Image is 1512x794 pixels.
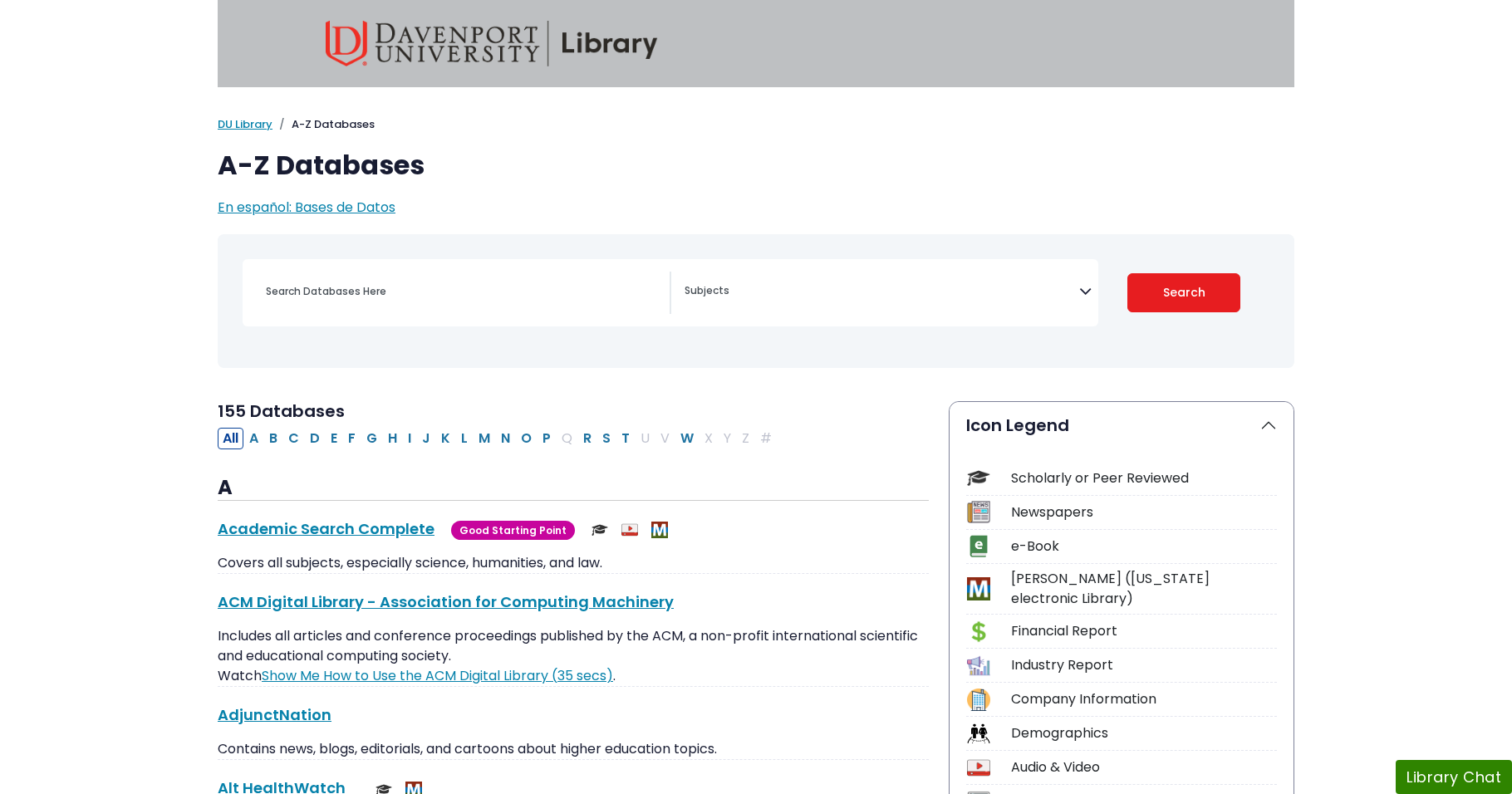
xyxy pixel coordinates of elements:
[218,149,1294,181] h1: A-Z Databases
[621,522,638,538] img: Audio & Video
[218,428,778,447] div: Alpha-list to filter by first letter of database name
[1127,273,1241,312] button: Submit for Search Results
[218,116,1294,133] nav: breadcrumb
[262,666,613,685] a: Link opens in new window
[516,428,537,449] button: Filter Results O
[218,518,434,539] a: Academic Search Complete
[1011,468,1277,488] div: Scholarly or Peer Reviewed
[264,428,282,449] button: Filter Results B
[1011,757,1277,777] div: Audio & Video
[1011,569,1277,609] div: [PERSON_NAME] ([US_STATE] electronic Library)
[403,428,416,449] button: Filter Results I
[967,723,989,745] img: Icon Demographics
[256,279,670,303] input: Search database by title or keyword
[950,402,1294,448] button: Icon Legend
[383,428,402,449] button: Filter Results H
[305,428,325,449] button: Filter Results D
[451,521,575,540] span: Good Starting Point
[244,428,263,449] button: Filter Results A
[597,428,616,449] button: Filter Results S
[685,286,1079,299] textarea: Search
[218,553,929,573] p: Covers all subjects, especially science, humanities, and law.
[218,399,345,423] span: 155 Databases
[218,428,243,449] button: All
[1396,760,1512,794] button: Library Chat
[283,428,304,449] button: Filter Results C
[538,428,556,449] button: Filter Results P
[343,428,361,449] button: Filter Results F
[592,522,608,538] img: Scholarly or Peer Reviewed
[326,428,342,449] button: Filter Results E
[218,591,674,612] a: ACM Digital Library - Association for Computing Machinery
[675,428,699,449] button: Filter Results W
[474,428,495,449] button: Filter Results M
[218,739,929,759] p: Contains news, blogs, editorials, and cartoons about higher education topics.
[967,654,989,677] img: Icon Industry Report
[578,428,596,449] button: Filter Results R
[967,467,989,489] img: Icon Scholarly or Peer Reviewed
[361,428,382,449] button: Filter Results G
[967,757,989,779] img: Icon Audio & Video
[1011,689,1277,709] div: Company Information
[218,116,272,132] a: DU Library
[218,234,1294,368] nav: Search filters
[496,428,515,449] button: Filter Results N
[651,522,668,538] img: MeL (Michigan electronic Library)
[967,535,989,557] img: Icon e-Book
[1011,621,1277,641] div: Financial Report
[967,577,989,600] img: Icon MeL (Michigan electronic Library)
[218,626,929,686] p: Includes all articles and conference proceedings published by the ACM, a non-profit international...
[436,428,455,449] button: Filter Results K
[218,704,331,725] a: AdjunctNation
[1011,537,1277,556] div: e-Book
[272,116,375,133] li: A-Z Databases
[967,501,989,523] img: Icon Newspapers
[1011,723,1277,743] div: Demographics
[218,198,395,217] a: En español: Bases de Datos
[616,428,635,449] button: Filter Results T
[326,21,658,66] img: Davenport University Library
[218,476,929,501] h3: A
[967,620,989,643] img: Icon Financial Report
[456,428,473,449] button: Filter Results L
[967,689,989,711] img: Icon Company Information
[417,428,435,449] button: Filter Results J
[1011,502,1277,522] div: Newspapers
[1011,655,1277,675] div: Industry Report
